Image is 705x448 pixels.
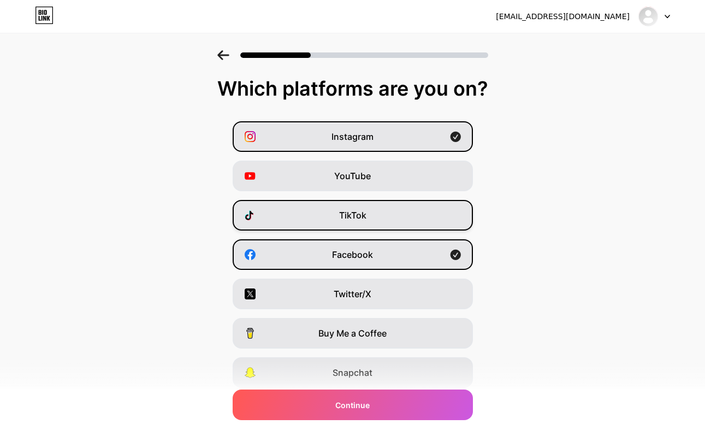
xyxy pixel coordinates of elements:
div: Which platforms are you on? [11,78,694,99]
span: YouTube [334,169,371,182]
span: Buy Me a Coffee [318,327,387,340]
div: [EMAIL_ADDRESS][DOMAIN_NAME] [496,11,630,22]
span: Snapchat [333,366,372,379]
span: Instagram [331,130,374,143]
span: Facebook [332,248,373,261]
img: nantemember [638,6,659,27]
span: TikTok [339,209,366,222]
span: Continue [335,399,370,411]
span: Twitter/X [334,287,371,300]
